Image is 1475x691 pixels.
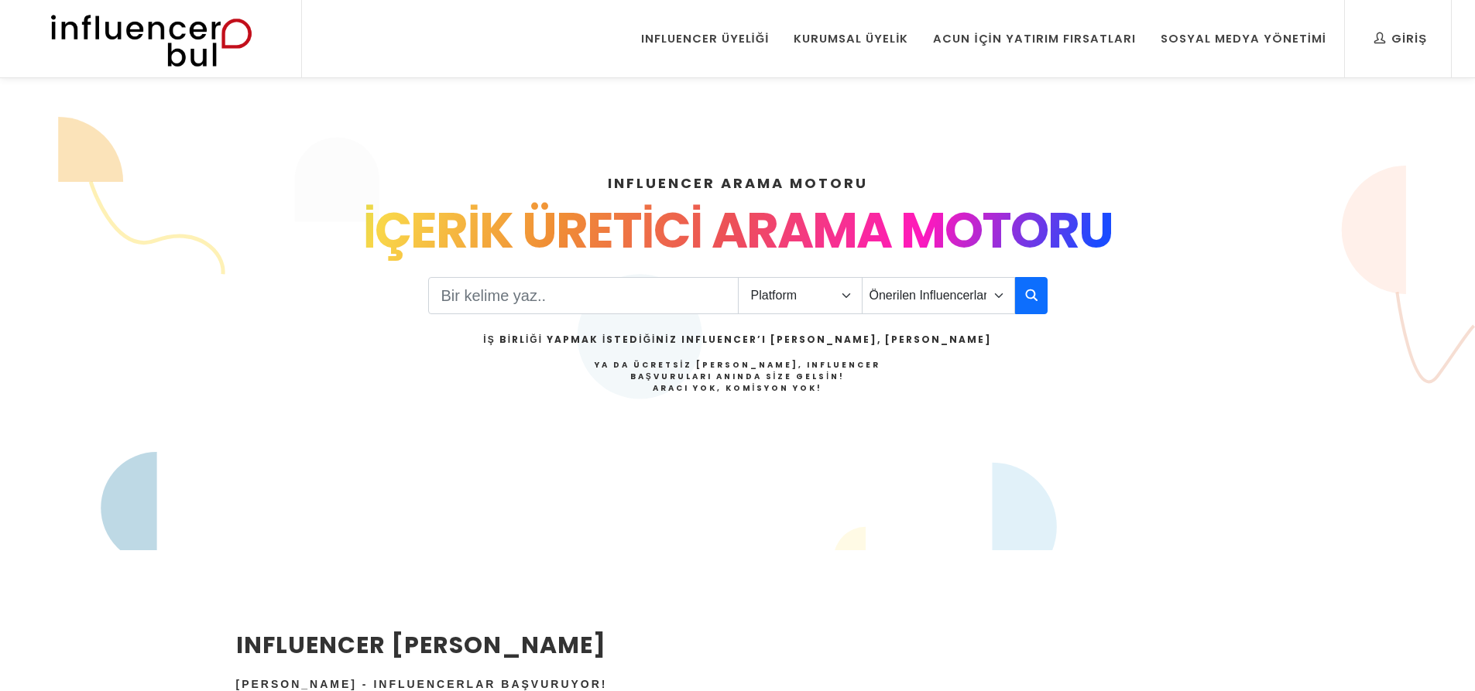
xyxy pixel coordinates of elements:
input: Search [428,277,739,314]
h4: INFLUENCER ARAMA MOTORU [236,173,1240,193]
div: İÇERİK ÜRETİCİ ARAMA MOTORU [236,193,1240,268]
div: Sosyal Medya Yönetimi [1161,30,1326,47]
div: Acun İçin Yatırım Fırsatları [933,30,1135,47]
div: Giriş [1374,30,1427,47]
span: [PERSON_NAME] - Influencerlar Başvuruyor! [236,678,608,690]
div: Kurumsal Üyelik [794,30,908,47]
div: Influencer Üyeliği [641,30,770,47]
h4: Ya da Ücretsiz [PERSON_NAME], Influencer Başvuruları Anında Size Gelsin! [483,359,991,394]
h2: İş Birliği Yapmak İstediğiniz Influencer’ı [PERSON_NAME], [PERSON_NAME] [483,333,991,347]
h2: INFLUENCER [PERSON_NAME] [236,628,814,662]
strong: Aracı Yok, Komisyon Yok! [653,382,823,394]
